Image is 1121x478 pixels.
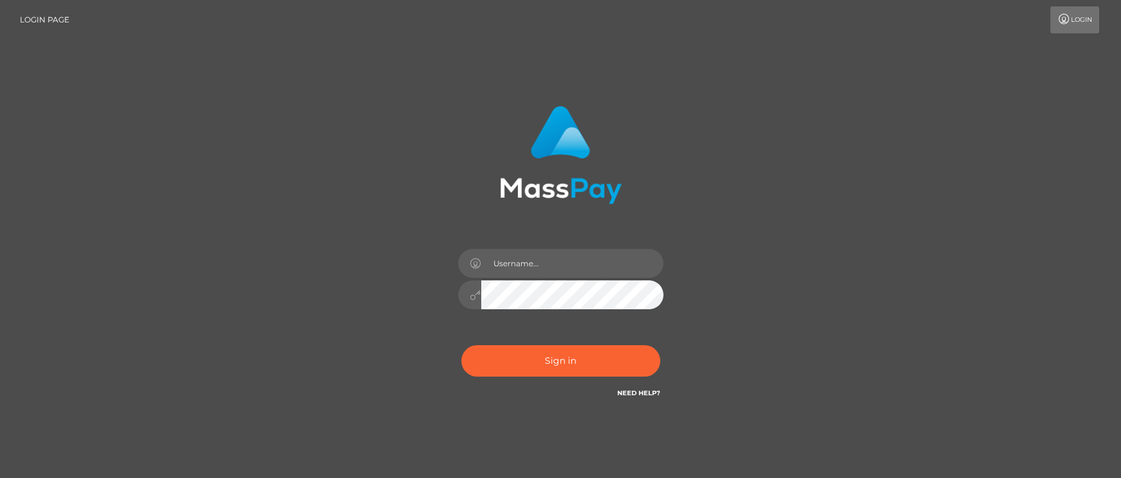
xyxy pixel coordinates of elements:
[20,6,69,33] a: Login Page
[500,106,622,204] img: MassPay Login
[481,249,663,278] input: Username...
[617,389,660,397] a: Need Help?
[1050,6,1099,33] a: Login
[461,345,660,377] button: Sign in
